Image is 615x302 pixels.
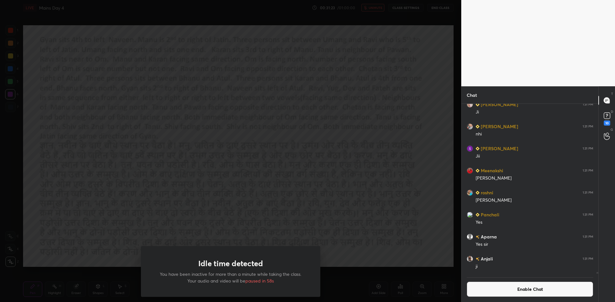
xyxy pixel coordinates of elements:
[476,153,593,159] div: Jii
[583,191,593,195] div: 1:31 PM
[467,234,473,240] img: default.png
[467,256,473,262] img: 0e0487e415aa467995b32725cdea3053.jpg
[476,191,480,195] img: Learner_Badge_beginner_1_8b307cf2a0.svg
[583,257,593,261] div: 1:31 PM
[467,101,473,108] img: 56c43f3e382344919ae58144aa10845d.jpg
[245,278,274,284] span: paused in 58s
[583,235,593,239] div: 1:31 PM
[476,213,480,217] img: Learner_Badge_beginner_1_8b307cf2a0.svg
[156,271,305,284] p: You have been inactive for more than a minute while taking the class. Your audio and video will be
[604,120,610,126] div: 10
[480,255,493,262] h6: Anjali
[476,125,480,128] img: Learner_Badge_beginner_1_8b307cf2a0.svg
[611,91,613,96] p: T
[476,169,480,173] img: Learner_Badge_beginner_1_8b307cf2a0.svg
[476,175,593,182] div: [PERSON_NAME]
[476,241,593,248] div: Yes sir
[476,197,593,204] div: [PERSON_NAME]
[467,212,473,218] img: 3
[198,259,263,268] h1: Idle time detected
[480,233,497,240] h6: Aparna
[476,147,480,151] img: Learner_Badge_beginner_1_8b307cf2a0.svg
[583,213,593,217] div: 1:31 PM
[476,103,480,106] img: Learner_Badge_beginner_1_8b307cf2a0.svg
[583,169,593,173] div: 1:31 PM
[611,127,613,132] p: G
[480,189,493,196] h6: roshni
[462,87,482,104] p: Chat
[583,125,593,128] div: 1:31 PM
[480,211,499,218] h6: Panchali
[467,190,473,196] img: 86fe7182ff7a455998dfe17755efc12d.jpg
[476,257,480,261] img: no-rating-badge.077c3623.svg
[480,101,518,108] h6: [PERSON_NAME]
[583,103,593,106] div: 1:31 PM
[480,145,518,152] h6: [PERSON_NAME]
[480,167,503,174] h6: Meenakshi
[476,109,593,115] div: Ji
[462,104,598,274] div: grid
[467,282,593,297] button: Enable Chat
[467,167,473,174] img: 500c28170f9544129bb9639d2147bfe3.jpg
[583,147,593,151] div: 1:31 PM
[467,123,473,130] img: 5c61b0f929be4e5892f1445d68ba0216.jpg
[467,145,473,152] img: 3
[476,219,593,226] div: Yes
[611,109,613,114] p: D
[476,235,480,239] img: no-rating-badge.077c3623.svg
[480,123,518,130] h6: [PERSON_NAME]
[476,131,593,137] div: nhi
[476,263,593,270] div: ji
